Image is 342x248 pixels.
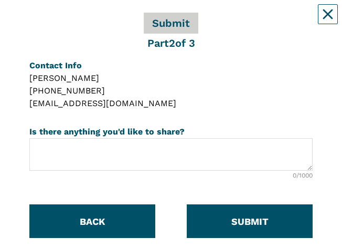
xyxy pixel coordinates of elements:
[29,97,313,110] div: [EMAIL_ADDRESS][DOMAIN_NAME]
[144,13,198,34] span: Submit
[29,127,185,137] span: Is there anything you'd like to share?
[29,60,82,70] span: Contact Info
[29,85,313,97] div: [PHONE_NUMBER]
[29,72,313,85] div: [PERSON_NAME]
[187,204,313,238] button: SUBMIT
[147,35,195,51] div: Part 2 of 3
[29,204,155,238] button: BACK
[318,4,338,24] button: Close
